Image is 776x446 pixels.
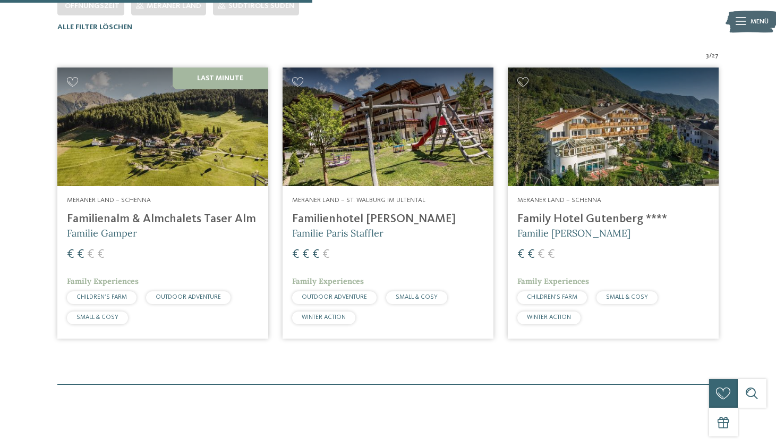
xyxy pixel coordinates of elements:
span: SMALL & COSY [396,294,438,300]
span: Familie [PERSON_NAME] [517,227,630,239]
span: € [538,248,545,261]
span: Meraner Land – Schenna [67,197,151,204]
span: / [709,51,712,61]
span: € [77,248,84,261]
span: € [302,248,310,261]
span: € [548,248,555,261]
h4: Familienhotel [PERSON_NAME] [292,212,484,226]
span: Familie Gamper [67,227,137,239]
span: WINTER ACTION [527,314,571,321]
span: 27 [712,51,719,61]
span: Family Experiences [517,276,589,286]
h4: Family Hotel Gutenberg **** [517,212,709,226]
span: € [312,248,320,261]
span: Familie Paris Staffler [292,227,383,239]
span: 3 [706,51,709,61]
span: € [87,248,95,261]
span: OUTDOOR ADVENTURE [302,294,367,300]
img: Familienhotels gesucht? Hier findet ihr die besten! [57,68,268,186]
span: SMALL & COSY [606,294,648,300]
span: € [97,248,105,261]
span: € [292,248,300,261]
span: Family Experiences [67,276,139,286]
a: Familienhotels gesucht? Hier findet ihr die besten! Last Minute Meraner Land – Schenna Familienal... [57,68,268,339]
a: Familienhotels gesucht? Hier findet ihr die besten! Meraner Land – Schenna Family Hotel Gutenberg... [508,68,719,339]
span: Meraner Land – Schenna [517,197,601,204]
span: OUTDOOR ADVENTURE [156,294,221,300]
span: € [517,248,525,261]
span: € [67,248,74,261]
h4: Familienalm & Almchalets Taser Alm [67,212,259,226]
span: SMALL & COSY [76,314,118,321]
span: € [527,248,535,261]
span: € [322,248,330,261]
a: Familienhotels gesucht? Hier findet ihr die besten! Meraner Land – St. Walburg im Ultental Famili... [283,68,493,339]
img: Family Hotel Gutenberg **** [508,68,719,186]
span: CHILDREN’S FARM [527,294,577,300]
span: CHILDREN’S FARM [76,294,127,300]
span: Meraner Land [147,2,201,10]
span: Meraner Land – St. Walburg im Ultental [292,197,425,204]
span: WINTER ACTION [302,314,346,321]
span: Öffnungszeit [65,2,120,10]
span: Südtirols Süden [228,2,294,10]
span: Alle Filter löschen [57,23,132,31]
img: Familienhotels gesucht? Hier findet ihr die besten! [283,68,493,186]
span: Family Experiences [292,276,364,286]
